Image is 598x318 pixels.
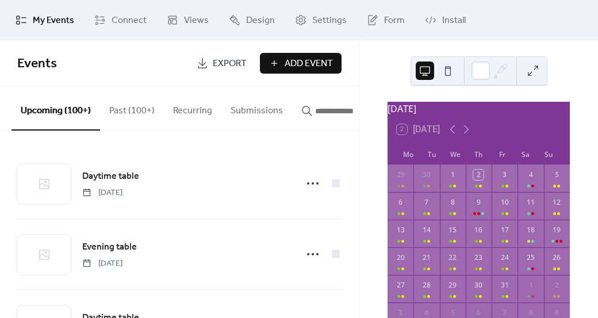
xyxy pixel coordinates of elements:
div: 3 [396,308,406,318]
a: Connect [86,5,155,36]
div: 26 [551,252,562,263]
a: Views [158,5,217,36]
div: Sa [514,144,538,164]
a: Form [358,5,413,36]
div: 21 [421,252,432,263]
div: 28 [421,280,432,290]
span: Export [213,57,247,71]
div: 4 [526,170,536,180]
div: 8 [526,308,536,318]
span: My Events [33,14,74,28]
a: Export [188,53,255,74]
a: Evening table [82,240,137,255]
div: 6 [473,308,484,318]
div: 8 [447,197,458,208]
div: [DATE] [388,102,570,116]
div: 19 [551,225,562,235]
div: We [443,144,467,164]
div: 25 [526,252,536,263]
div: 17 [500,225,510,235]
div: 7 [500,308,510,318]
div: 18 [526,225,536,235]
span: Events [17,51,57,76]
div: 1 [447,170,458,180]
div: 12 [551,197,562,208]
span: Evening table [82,240,137,254]
div: 7 [421,197,432,208]
div: Tu [420,144,444,164]
div: 2 [473,170,484,180]
div: 9 [551,308,562,318]
div: 27 [396,280,406,290]
a: Settings [286,5,355,36]
span: Views [184,14,209,28]
span: [DATE] [82,187,122,199]
button: Recurring [164,87,221,129]
span: Form [384,14,405,28]
div: 29 [447,280,458,290]
span: Design [246,14,275,28]
div: 5 [447,308,458,318]
div: Mo [397,144,420,164]
div: 30 [473,280,484,290]
div: 22 [447,252,458,263]
div: 15 [447,225,458,235]
div: 9 [473,197,484,208]
div: 1 [526,280,536,290]
button: Past (100+) [100,87,164,129]
a: Daytime table [82,169,139,184]
div: 4 [421,308,432,318]
span: [DATE] [82,258,122,270]
div: 31 [500,280,510,290]
div: 6 [396,197,406,208]
div: 14 [421,225,432,235]
div: 16 [473,225,484,235]
div: 10 [500,197,510,208]
div: 23 [473,252,484,263]
span: Connect [112,14,147,28]
div: 2 [551,280,562,290]
a: Install [416,5,474,36]
span: Install [442,14,466,28]
button: Add Event [260,53,342,74]
span: Daytime table [82,170,139,183]
div: 13 [396,225,406,235]
span: Add Event [285,57,333,71]
div: 3 [500,170,510,180]
div: 11 [526,197,536,208]
button: Submissions [221,87,292,129]
div: 29 [396,170,406,180]
a: My Events [7,5,83,36]
a: Design [220,5,283,36]
div: 24 [500,252,510,263]
div: Th [467,144,490,164]
span: Settings [312,14,347,28]
div: Fr [490,144,514,164]
div: 5 [551,170,562,180]
div: 20 [396,252,406,263]
div: Su [537,144,561,164]
div: 30 [421,170,432,180]
button: Upcoming (100+) [11,87,100,131]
